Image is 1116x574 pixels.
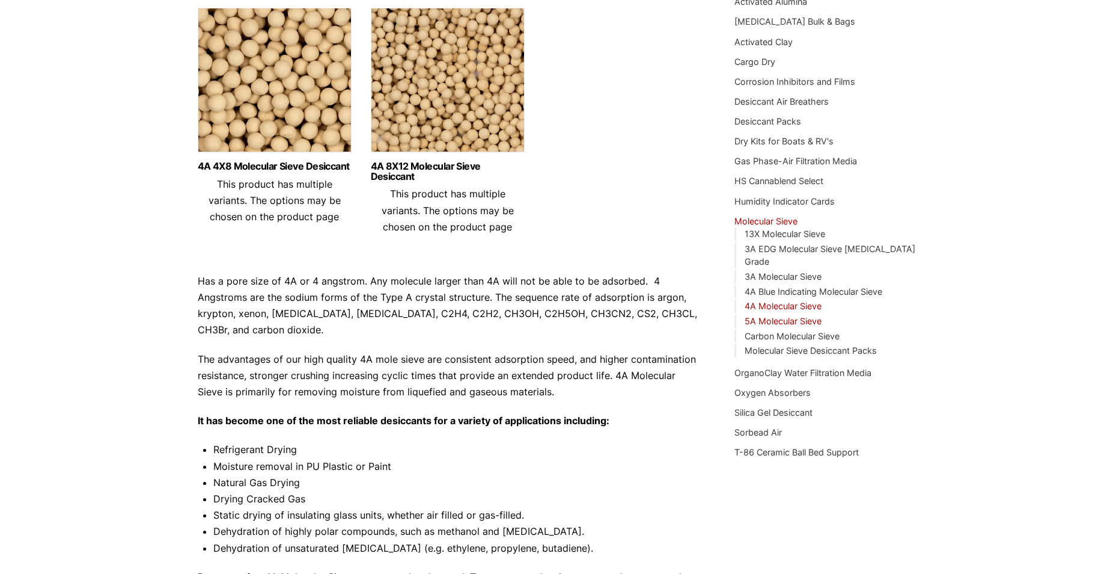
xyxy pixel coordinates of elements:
a: Activated Clay [734,37,793,47]
li: Refrigerant Drying [213,442,699,458]
a: OrganoClay Water Filtration Media [734,368,871,378]
a: Gas Phase-Air Filtration Media [734,156,857,166]
a: HS Cannablend Select [734,176,823,186]
a: 3A EDG Molecular Sieve [MEDICAL_DATA] Grade [745,244,915,267]
a: Desiccant Air Breathers [734,96,829,106]
a: Molecular Sieve Desiccant Packs [745,345,877,356]
a: 13X Molecular Sieve [745,229,825,239]
a: Molecular Sieve [734,216,797,226]
span: This product has multiple variants. The options may be chosen on the product page [209,178,341,223]
a: Cargo Dry [734,57,775,67]
p: The advantages of our high quality 4A mole sieve are consistent adsorption speed, and higher cont... [198,351,699,401]
li: Drying Cracked Gas [213,491,699,507]
a: 3A Molecular Sieve [745,271,822,282]
a: Corrosion Inhibitors and Films [734,76,855,87]
a: Dry Kits for Boats & RV's [734,136,834,146]
a: Silica Gel Desiccant [734,407,813,418]
a: T-86 Ceramic Ball Bed Support [734,447,859,457]
a: 4A 8X12 Molecular Sieve Desiccant [371,161,525,182]
strong: It has become one of the most reliable desiccants for a variety of applications including: [198,415,609,427]
li: Moisture removal in PU Plastic or Paint [213,458,699,475]
li: Dehydration of highly polar compounds, such as methanol and [MEDICAL_DATA]. [213,523,699,540]
a: 4A Blue Indicating Molecular Sieve [745,286,882,297]
a: [MEDICAL_DATA] Bulk & Bags [734,16,855,26]
li: Dehydration of unsaturated [MEDICAL_DATA] (e.g. ethylene, propylene, butadiene). [213,540,699,557]
span: This product has multiple variants. The options may be chosen on the product page [382,188,514,232]
a: Humidity Indicator Cards [734,196,835,206]
a: 4A Molecular Sieve [745,301,822,311]
a: Desiccant Packs [734,116,801,126]
a: Carbon Molecular Sieve [745,331,840,341]
p: Has a pore size of 4A or 4 angstrom. Any molecule larger than 4A will not be able to be adsorbed.... [198,273,699,339]
a: Oxygen Absorbers [734,387,811,398]
a: Sorbead Air [734,427,782,437]
a: 5A Molecular Sieve [745,316,822,326]
li: Natural Gas Drying [213,475,699,491]
li: Static drying of insulating glass units, whether air filled or gas-filled. [213,507,699,523]
a: 4A 4X8 Molecular Sieve Desiccant [198,161,352,171]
